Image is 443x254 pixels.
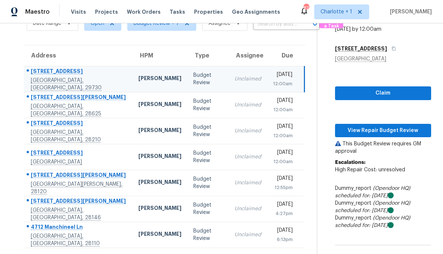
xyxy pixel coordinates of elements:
span: Geo Assignments [232,8,280,16]
button: View Repair Budget Review [335,124,431,138]
i: (Opendoor HQ) [373,215,410,221]
span: View Repair Budget Review [341,126,425,135]
span: Assignee [209,20,230,27]
div: [PERSON_NAME] [138,126,181,136]
div: Budget Review [193,98,222,112]
span: Date Range [33,20,61,27]
div: Dummy_report [335,214,431,229]
div: Budget Review [193,227,222,242]
i: (Opendoor HQ) [373,201,410,206]
div: [DATE] [273,71,292,80]
div: 12:00am [273,80,292,88]
button: Create a Task [319,16,343,28]
button: Copy Address [387,42,397,55]
th: Address [24,45,132,66]
div: 12:00am [273,158,293,165]
span: Visits [71,8,86,16]
th: HPM [132,45,187,66]
div: 12:55pm [273,184,293,191]
button: Claim [335,86,431,100]
th: Assignee [229,45,267,66]
div: [DATE] [273,149,293,158]
div: 6:13pm [273,236,293,243]
th: Due [267,45,305,66]
div: Unclaimed [234,153,261,161]
div: [PERSON_NAME] [138,152,181,162]
i: scheduled for: [DATE] [335,223,388,228]
div: 12:00am [273,106,293,113]
span: Budget Review + 7 [134,20,179,27]
div: Unclaimed [234,179,261,187]
div: 87 [303,4,309,12]
span: Maestro [25,8,50,16]
span: [PERSON_NAME] [387,8,432,16]
div: [DATE] [273,175,293,184]
div: Unclaimed [234,205,261,212]
button: Open [310,19,320,30]
div: 12:00am [273,132,293,139]
div: [DATE] [273,201,293,210]
div: [DATE] [273,227,293,236]
span: Open [91,20,104,27]
div: [PERSON_NAME] [138,230,181,240]
span: Properties [194,8,223,16]
div: [PERSON_NAME] [138,100,181,110]
div: Unclaimed [234,127,261,135]
div: [PERSON_NAME] [138,178,181,188]
div: Budget Review [193,201,222,216]
div: Unclaimed [234,101,261,109]
i: scheduled for: [DATE] [335,193,388,198]
div: 4:27pm [273,210,293,217]
p: This Budget Review requires GM approval [335,140,431,155]
th: Type [187,45,228,66]
span: Projects [95,8,118,16]
span: Tasks [170,9,185,14]
div: Dummy_report [335,185,431,199]
div: Dummy_report [335,199,431,214]
div: [PERSON_NAME] [138,204,181,214]
i: (Opendoor HQ) [373,186,410,191]
div: [DATE] [273,123,293,132]
b: Escalations: [335,160,365,165]
div: [DATE] by 12:00am [335,26,381,33]
span: Charlotte + 1 [321,8,352,16]
span: Claim [341,89,425,98]
div: [PERSON_NAME] [138,75,181,84]
div: Budget Review [193,72,222,86]
span: High Repair Cost: unresolved [335,167,405,172]
div: Budget Review [193,149,222,164]
div: Unclaimed [234,231,261,238]
div: Budget Review [193,175,222,190]
div: Unclaimed [234,75,261,83]
span: Work Orders [127,8,161,16]
i: scheduled for: [DATE] [335,208,388,213]
input: Search by address [253,19,299,30]
div: [DATE] [273,97,293,106]
div: Budget Review [193,123,222,138]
